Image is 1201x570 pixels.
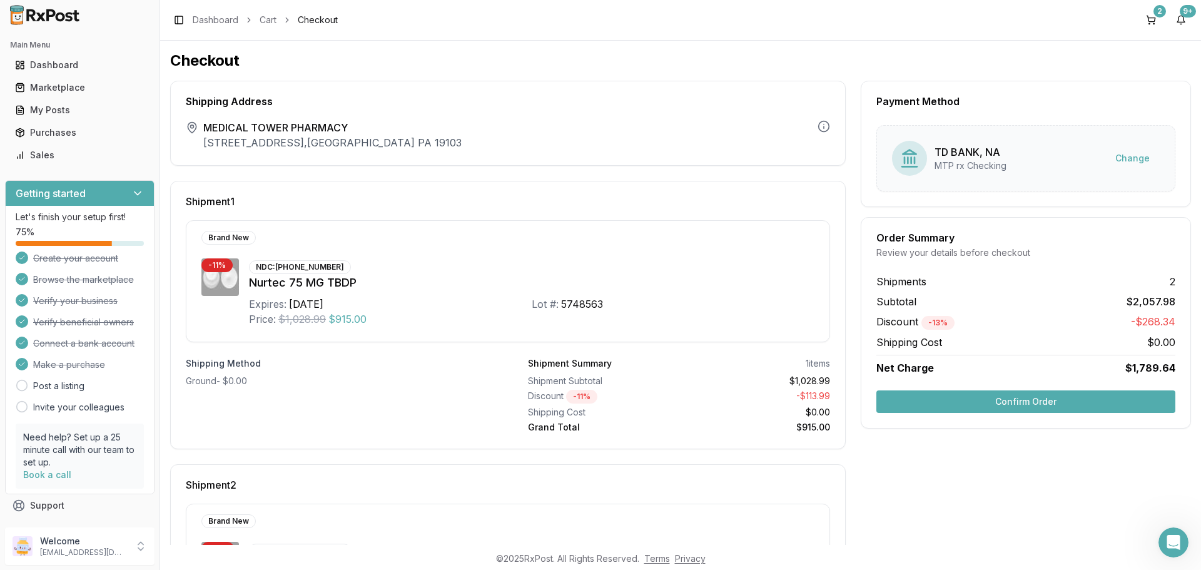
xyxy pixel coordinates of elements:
a: Sales [10,144,149,166]
span: $915.00 [328,312,367,327]
div: Lot #: [532,297,559,312]
div: 5748563 [561,297,603,312]
button: Purchases [5,123,155,143]
label: Shipping Method [186,357,488,370]
button: Sales [5,145,155,165]
button: Change [1105,147,1160,170]
img: Nurtec 75 MG TBDP [201,258,239,296]
div: $915.00 [684,421,831,434]
div: Shipping Cost [528,406,674,419]
span: Shipments [876,274,926,289]
div: Nurtec 75 MG TBDP [249,274,814,292]
h2: Main Menu [10,40,149,50]
span: $1,789.64 [1125,360,1175,375]
div: Marketplace [15,81,144,94]
span: Verify your business [33,295,118,307]
span: Shipping Cost [876,335,942,350]
span: Checkout [298,14,338,26]
p: [STREET_ADDRESS] , [GEOGRAPHIC_DATA] PA 19103 [203,135,462,150]
p: Need help? Set up a 25 minute call with our team to set up. [23,431,136,469]
button: 9+ [1171,10,1191,30]
button: Confirm Order [876,390,1175,413]
span: 75 % [16,226,34,238]
div: Brand New [201,514,256,528]
a: Post a listing [33,380,84,392]
div: Discount [528,390,674,404]
div: - $113.99 [684,390,831,404]
p: Let's finish your setup first! [16,211,144,223]
button: Marketplace [5,78,155,98]
div: Shipment Summary [528,357,612,370]
span: $2,057.98 [1127,294,1175,309]
div: Shipment Subtotal [528,375,674,387]
div: Brand New [201,231,256,245]
h1: Checkout [170,51,1191,71]
div: TD BANK, NA [935,145,1006,160]
div: MTP rx Checking [935,160,1006,172]
button: Dashboard [5,55,155,75]
span: MEDICAL TOWER PHARMACY [203,120,462,135]
h3: Getting started [16,186,86,201]
img: RxPost Logo [5,5,85,25]
div: Expires: [249,297,286,312]
span: Verify beneficial owners [33,316,134,328]
div: NDC: [PHONE_NUMBER] [249,544,351,557]
nav: breadcrumb [193,14,338,26]
a: Marketplace [10,76,149,99]
div: $1,028.99 [684,375,831,387]
div: Price: [249,312,276,327]
a: Invite your colleagues [33,401,124,414]
div: 2 [1153,5,1166,18]
button: 2 [1141,10,1161,30]
div: Payment Method [876,96,1175,106]
div: $0.00 [684,406,831,419]
button: My Posts [5,100,155,120]
div: NDC: [PHONE_NUMBER] [249,260,351,274]
div: Shipping Address [186,96,830,106]
a: Dashboard [193,14,238,26]
span: Discount [876,315,955,328]
span: Browse the marketplace [33,273,134,286]
span: Net Charge [876,362,934,374]
a: Privacy [675,553,706,564]
div: - 11 % [201,258,233,272]
span: Make a purchase [33,359,105,371]
span: Shipment 1 [186,196,235,206]
div: Order Summary [876,233,1175,243]
a: My Posts [10,99,149,121]
span: $1,028.99 [278,312,326,327]
button: Feedback [5,517,155,539]
div: My Posts [15,104,144,116]
span: -$268.34 [1131,314,1175,330]
div: [DATE] [289,297,323,312]
div: 1 items [806,357,830,370]
div: Purchases [15,126,144,139]
a: Dashboard [10,54,149,76]
span: Subtotal [876,294,916,309]
div: - 11 % [566,390,597,404]
div: Sales [15,149,144,161]
a: Purchases [10,121,149,144]
div: Dashboard [15,59,144,71]
div: Grand Total [528,421,674,434]
img: User avatar [13,536,33,556]
span: Shipment 2 [186,480,236,490]
div: Review your details before checkout [876,247,1175,259]
a: Book a call [23,469,71,480]
div: - 13 % [921,316,955,330]
a: Cart [260,14,276,26]
p: Welcome [40,535,127,547]
div: Ground - $0.00 [186,375,488,387]
button: Support [5,494,155,517]
span: Connect a bank account [33,337,134,350]
span: Create your account [33,252,118,265]
span: Feedback [30,522,73,534]
p: [EMAIL_ADDRESS][DOMAIN_NAME] [40,547,127,557]
a: Terms [644,553,670,564]
div: - 15 % [201,542,234,556]
iframe: Intercom live chat [1158,527,1188,557]
div: 9+ [1180,5,1196,18]
span: $0.00 [1147,335,1175,350]
span: 2 [1170,274,1175,289]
